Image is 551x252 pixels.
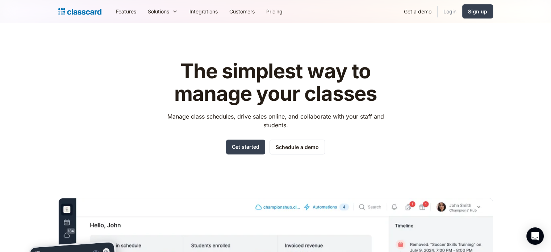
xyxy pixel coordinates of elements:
[148,8,169,15] div: Solutions
[260,3,288,20] a: Pricing
[142,3,184,20] div: Solutions
[184,3,224,20] a: Integrations
[462,4,493,18] a: Sign up
[526,227,544,245] div: Open Intercom Messenger
[270,140,325,154] a: Schedule a demo
[110,3,142,20] a: Features
[160,112,391,129] p: Manage class schedules, drive sales online, and collaborate with your staff and students.
[398,3,437,20] a: Get a demo
[226,140,265,154] a: Get started
[468,8,487,15] div: Sign up
[160,60,391,105] h1: The simplest way to manage your classes
[58,7,101,17] a: home
[438,3,462,20] a: Login
[224,3,260,20] a: Customers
